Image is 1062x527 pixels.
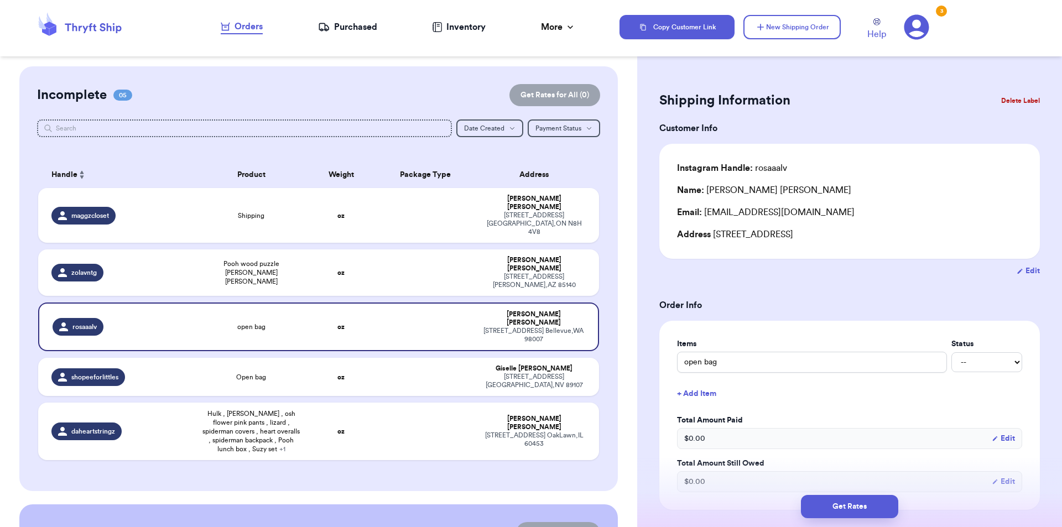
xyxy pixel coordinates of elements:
[195,161,308,188] th: Product
[476,161,599,188] th: Address
[743,15,841,39] button: New Shipping Order
[677,206,1022,219] div: [EMAIL_ADDRESS][DOMAIN_NAME]
[482,327,585,343] div: [STREET_ADDRESS] Bellevue , WA 98007
[464,125,504,132] span: Date Created
[482,273,586,289] div: [STREET_ADDRESS] [PERSON_NAME] , AZ 85140
[677,184,851,197] div: [PERSON_NAME] [PERSON_NAME]
[77,168,86,181] button: Sort ascending
[318,20,377,34] a: Purchased
[238,211,264,220] span: Shipping
[677,415,1022,426] label: Total Amount Paid
[337,374,345,380] strong: oz
[684,433,705,444] span: $ 0.00
[677,230,711,239] span: Address
[659,122,1040,135] h3: Customer Info
[951,338,1022,349] label: Status
[72,322,97,331] span: rosaaalv
[684,476,705,487] span: $ 0.00
[867,18,886,41] a: Help
[867,28,886,41] span: Help
[482,310,585,327] div: [PERSON_NAME] [PERSON_NAME]
[71,373,118,382] span: shopeeforlittles
[37,119,452,137] input: Search
[528,119,600,137] button: Payment Status
[202,259,301,286] span: Pooh wood puzzle [PERSON_NAME] [PERSON_NAME]
[337,323,345,330] strong: oz
[677,208,702,217] span: Email:
[71,268,97,277] span: zolavntg
[677,186,704,195] span: Name:
[113,90,132,101] span: 05
[432,20,486,34] a: Inventory
[677,458,1022,469] label: Total Amount Still Owed
[482,373,586,389] div: [STREET_ADDRESS] [GEOGRAPHIC_DATA] , NV 89107
[997,88,1044,113] button: Delete Label
[659,299,1040,312] h3: Order Info
[1017,265,1040,276] button: Edit
[482,364,586,373] div: Giselle [PERSON_NAME]
[535,125,581,132] span: Payment Status
[482,431,586,448] div: [STREET_ADDRESS] OakLawn , IL 60453
[619,15,735,39] button: Copy Customer Link
[71,211,109,220] span: maggzcloset
[237,322,265,331] span: open bag
[509,84,600,106] button: Get Rates for All (0)
[202,409,301,453] span: Hulk , [PERSON_NAME] , osh flower pink pants , lizard , spiderman covers , heart overalls , spide...
[673,382,1027,406] button: + Add Item
[51,169,77,181] span: Handle
[71,427,115,436] span: daheartstringz
[221,20,263,33] div: Orders
[936,6,947,17] div: 3
[337,212,345,219] strong: oz
[482,195,586,211] div: [PERSON_NAME] [PERSON_NAME]
[456,119,523,137] button: Date Created
[374,161,476,188] th: Package Type
[337,269,345,276] strong: oz
[308,161,375,188] th: Weight
[992,476,1015,487] button: Edit
[541,20,576,34] div: More
[992,433,1015,444] button: Edit
[801,495,898,518] button: Get Rates
[482,415,586,431] div: [PERSON_NAME] [PERSON_NAME]
[677,338,947,349] label: Items
[482,211,586,236] div: [STREET_ADDRESS] [GEOGRAPHIC_DATA] , ON N8H 4V8
[677,164,753,173] span: Instagram Handle:
[236,373,266,382] span: Open bag
[677,228,1022,241] div: [STREET_ADDRESS]
[37,86,107,104] h2: Incomplete
[904,14,929,40] a: 3
[482,256,586,273] div: [PERSON_NAME] [PERSON_NAME]
[659,92,790,109] h2: Shipping Information
[221,20,263,34] a: Orders
[337,428,345,435] strong: oz
[677,161,787,175] div: rosaaalv
[279,446,285,452] span: + 1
